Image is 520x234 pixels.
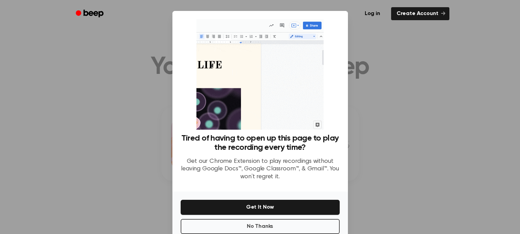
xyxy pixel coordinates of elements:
[181,200,340,215] button: Get It Now
[391,7,449,20] a: Create Account
[181,134,340,152] h3: Tired of having to open up this page to play the recording every time?
[196,19,324,130] img: Beep extension in action
[358,6,387,22] a: Log in
[71,7,110,21] a: Beep
[181,219,340,234] button: No Thanks
[181,158,340,181] p: Get our Chrome Extension to play recordings without leaving Google Docs™, Google Classroom™, & Gm...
